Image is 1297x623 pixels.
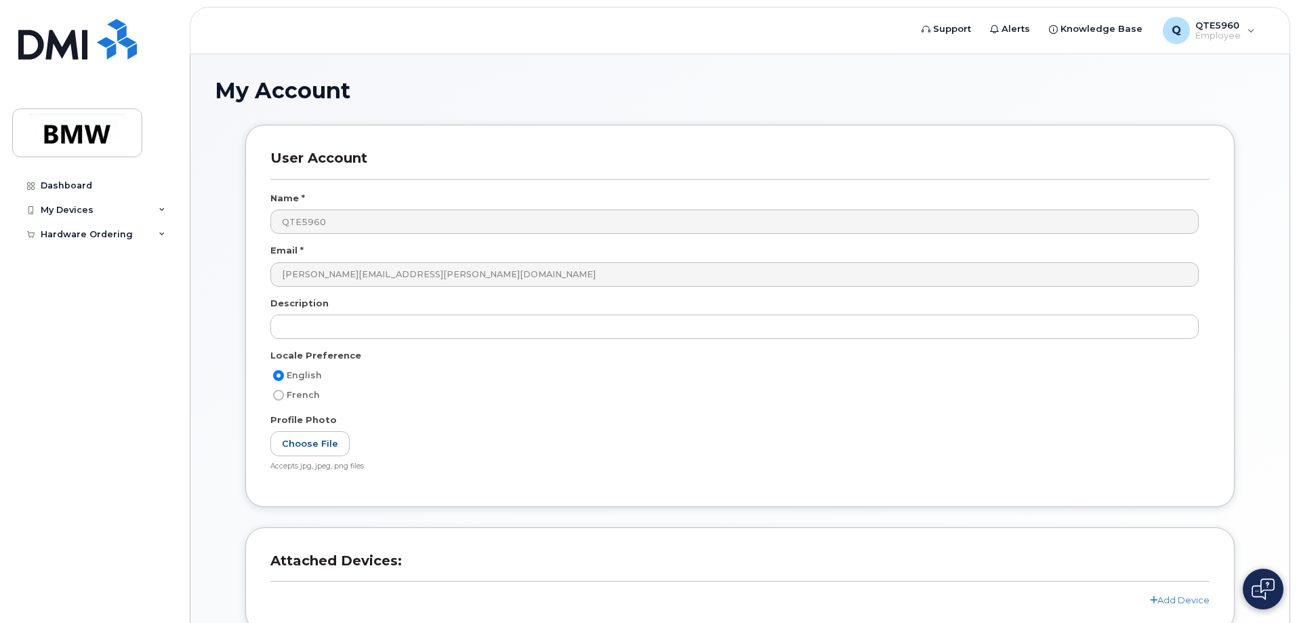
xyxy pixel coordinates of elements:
[270,192,305,205] label: Name *
[215,79,1265,102] h1: My Account
[287,390,320,400] span: French
[273,370,284,381] input: English
[270,414,337,426] label: Profile Photo
[270,349,361,362] label: Locale Preference
[270,462,1199,472] div: Accepts jpg, jpeg, png files
[1150,595,1210,605] a: Add Device
[1252,578,1275,600] img: Open chat
[273,390,284,401] input: French
[270,150,1210,179] h3: User Account
[270,297,329,310] label: Description
[270,431,350,456] label: Choose File
[287,370,322,380] span: English
[270,244,304,257] label: Email *
[270,552,1210,582] h3: Attached Devices:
